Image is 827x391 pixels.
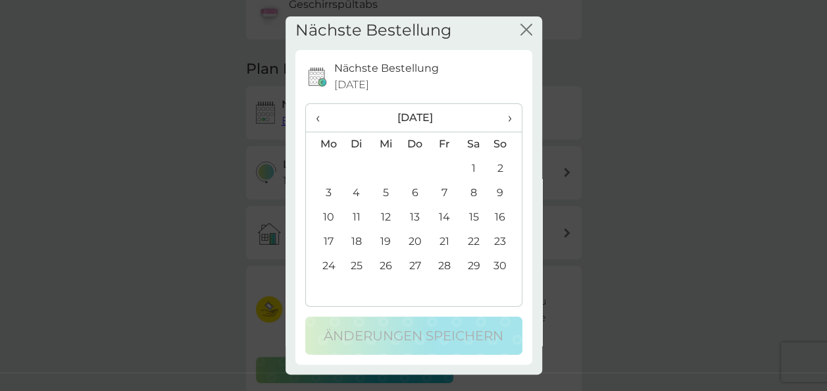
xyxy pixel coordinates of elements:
td: 15 [459,205,489,230]
td: 1 [459,157,489,181]
p: Änderungen speichern [324,325,503,346]
td: 28 [430,254,459,278]
td: 22 [459,230,489,254]
td: 8 [459,181,489,205]
td: 24 [306,254,342,278]
th: So [488,132,521,157]
td: 9 [488,181,521,205]
td: 26 [371,254,400,278]
td: 5 [371,181,400,205]
td: 7 [430,181,459,205]
span: [DATE] [334,76,369,93]
td: 16 [488,205,521,230]
td: 11 [342,205,371,230]
td: 14 [430,205,459,230]
td: 2 [488,157,521,181]
th: Sa [459,132,489,157]
td: 18 [342,230,371,254]
td: 30 [488,254,521,278]
th: [DATE] [342,104,489,132]
th: Di [342,132,371,157]
th: Fr [430,132,459,157]
td: 19 [371,230,400,254]
td: 12 [371,205,400,230]
td: 13 [400,205,430,230]
button: Änderungen speichern [305,317,522,355]
span: › [498,104,511,132]
td: 17 [306,230,342,254]
span: ‹ [316,104,332,132]
td: 21 [430,230,459,254]
td: 25 [342,254,371,278]
td: 20 [400,230,430,254]
th: Do [400,132,430,157]
td: 3 [306,181,342,205]
td: 10 [306,205,342,230]
td: 27 [400,254,430,278]
th: Mo [306,132,342,157]
td: 29 [459,254,489,278]
th: Mi [371,132,400,157]
td: 4 [342,181,371,205]
h2: Nächste Bestellung [295,21,451,40]
td: 6 [400,181,430,205]
p: Nächste Bestellung [334,60,439,77]
button: Schließen [520,24,532,38]
td: 23 [488,230,521,254]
